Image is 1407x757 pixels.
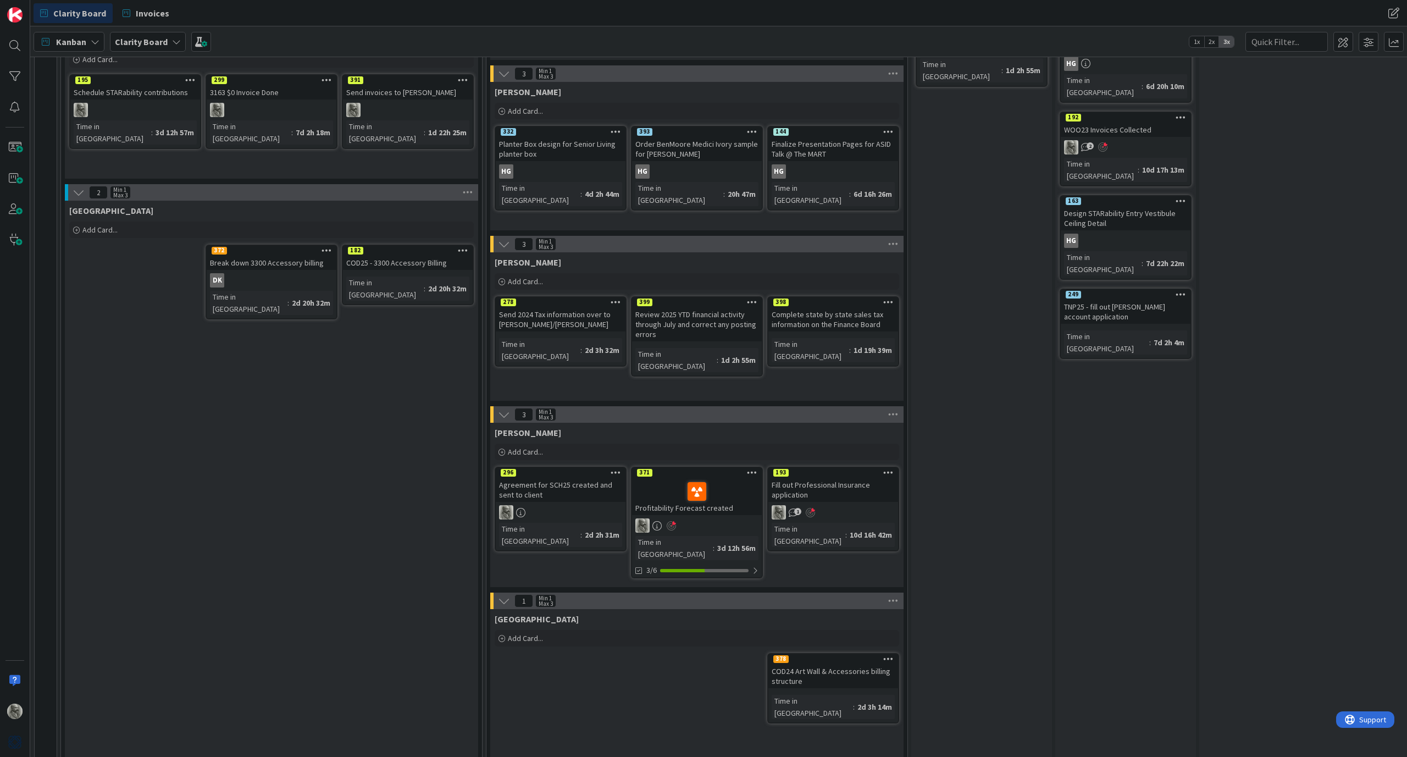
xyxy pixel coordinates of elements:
div: PA [768,505,898,520]
span: : [1142,80,1143,92]
div: HG [496,164,625,179]
div: 3d 12h 57m [153,126,197,139]
div: Max 3 [539,601,553,606]
a: 393Order BenMoore Medici Ivory sample for [PERSON_NAME]HGTime in [GEOGRAPHIC_DATA]:20h 47m [631,126,763,211]
div: Time in [GEOGRAPHIC_DATA] [74,120,151,145]
div: HG [499,164,513,179]
div: HG [635,164,650,179]
div: 278 [501,299,516,306]
div: 193 [768,468,898,478]
div: 2d 20h 32m [289,297,333,309]
div: 2993163 $0 Invoice Done [207,75,336,100]
span: Add Card... [508,106,543,116]
span: : [291,126,293,139]
div: Min 1 [113,187,126,192]
div: 182COD25 - 3300 Accessory Billing [343,246,473,270]
span: Add Card... [508,633,543,643]
div: 391 [348,76,363,84]
div: 1d 2h 55m [718,354,758,366]
div: Time in [GEOGRAPHIC_DATA] [772,182,849,206]
span: Support [23,2,50,15]
div: 399 [632,297,762,307]
div: 3d 12h 56m [714,542,758,554]
div: Max 3 [113,192,128,198]
span: Walter [495,257,561,268]
div: 20h 47m [725,188,758,200]
div: Time in [GEOGRAPHIC_DATA] [210,291,287,315]
div: 296 [496,468,625,478]
span: Add Card... [82,225,118,235]
a: 195Schedule STARability contributionsPATime in [GEOGRAPHIC_DATA]:3d 12h 57m [69,74,201,149]
div: PA [343,103,473,117]
a: 371Profitability Forecast createdPATime in [GEOGRAPHIC_DATA]:3d 12h 56m3/6 [631,467,763,578]
div: PA [1061,140,1190,154]
div: 399Review 2025 YTD financial activity through July and correct any posting errors [632,297,762,341]
div: Time in [GEOGRAPHIC_DATA] [1064,158,1138,182]
span: : [717,354,718,366]
div: Time in [GEOGRAPHIC_DATA] [635,348,717,372]
a: Clarity Board [34,3,113,23]
span: : [151,126,153,139]
div: 378 [773,655,789,663]
a: 332Planter Box design for Senior Living planter boxHGTime in [GEOGRAPHIC_DATA]:4d 2h 44m [495,126,627,211]
span: 2 [1087,142,1094,150]
div: 1d 22h 25m [425,126,469,139]
div: 6d 20h 10m [1143,80,1187,92]
div: Min 1 [539,409,552,415]
div: HG [1064,234,1078,248]
div: 144Finalize Presentation Pages for ASID Talk @ The MART [768,127,898,161]
span: : [849,188,851,200]
div: 249TNP25 - fill out [PERSON_NAME] account application [1061,290,1190,324]
div: 193Fill out Professional Insurance application [768,468,898,502]
div: WOO23 Invoices Collected [1061,123,1190,137]
a: 192WOO23 Invoices CollectedPATime in [GEOGRAPHIC_DATA]:10d 17h 13m [1060,112,1192,186]
span: : [853,701,855,713]
a: 2993163 $0 Invoice DonePATime in [GEOGRAPHIC_DATA]:7d 2h 18m [206,74,337,149]
div: 371 [637,469,652,477]
a: 193Fill out Professional Insurance applicationPATime in [GEOGRAPHIC_DATA]:10d 16h 42m [767,467,899,551]
div: Min 1 [539,68,552,74]
img: PA [1064,140,1078,154]
div: 1d 2h 55m [1003,64,1043,76]
div: Time in [GEOGRAPHIC_DATA] [499,338,580,362]
div: HG [768,164,898,179]
span: : [1142,257,1143,269]
div: 398 [773,299,789,306]
div: 192 [1066,114,1081,121]
a: 391Send invoices to [PERSON_NAME]PATime in [GEOGRAPHIC_DATA]:1d 22h 25m [342,74,474,149]
span: Clarity Board [53,7,106,20]
div: Time in [GEOGRAPHIC_DATA] [635,182,723,206]
div: 393 [632,127,762,137]
div: 249 [1061,290,1190,300]
a: 372Break down 3300 Accessory billingDKTime in [GEOGRAPHIC_DATA]:2d 20h 32m [206,245,337,319]
img: PA [7,704,23,719]
a: 378COD24 Art Wall & Accessories billing structureTime in [GEOGRAPHIC_DATA]:2d 3h 14m [767,653,899,723]
span: : [287,297,289,309]
span: : [580,188,582,200]
div: 398 [768,297,898,307]
div: Time in [GEOGRAPHIC_DATA] [1064,74,1142,98]
div: Order BenMoore Medici Ivory sample for [PERSON_NAME] [632,137,762,161]
div: Time in [GEOGRAPHIC_DATA] [635,536,713,560]
div: 163 [1061,196,1190,206]
span: : [849,344,851,356]
div: PA [207,103,336,117]
div: 391 [343,75,473,85]
div: 182 [343,246,473,256]
div: 182 [348,247,363,255]
div: Time in [GEOGRAPHIC_DATA] [1064,251,1142,275]
div: Time in [GEOGRAPHIC_DATA] [499,182,580,206]
div: 378COD24 Art Wall & Accessories billing structure [768,654,898,688]
span: 3 [514,67,533,80]
div: Time in [GEOGRAPHIC_DATA] [772,695,853,719]
img: PA [74,103,88,117]
img: PA [499,505,513,520]
div: DK [207,273,336,288]
span: : [1001,64,1003,76]
span: : [580,344,582,356]
img: Visit kanbanzone.com [7,7,23,23]
div: Time in [GEOGRAPHIC_DATA] [772,523,845,547]
a: 398Complete state by state sales tax information on the Finance BoardTime in [GEOGRAPHIC_DATA]:1d... [767,296,899,367]
span: : [424,283,425,295]
div: 193 [773,469,789,477]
